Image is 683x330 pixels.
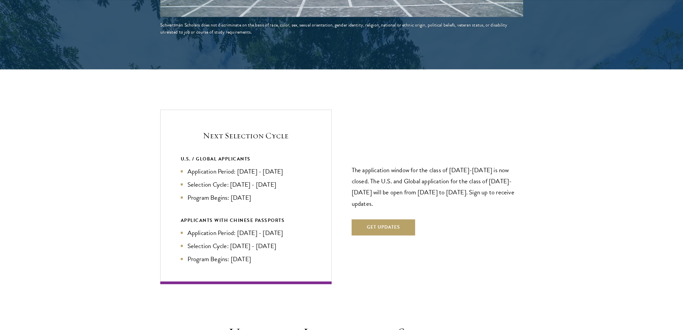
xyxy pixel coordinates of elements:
[181,254,311,264] li: Program Begins: [DATE]
[181,155,311,163] div: U.S. / GLOBAL APPLICANTS
[181,228,311,238] li: Application Period: [DATE] - [DATE]
[181,216,311,225] div: APPLICANTS WITH CHINESE PASSPORTS
[181,241,311,251] li: Selection Cycle: [DATE] - [DATE]
[181,167,311,176] li: Application Period: [DATE] - [DATE]
[352,219,415,235] button: Get Updates
[160,21,523,36] div: Schwarzman Scholars does not discriminate on the basis of race, color, sex, sexual orientation, g...
[181,130,311,141] h5: Next Selection Cycle
[181,180,311,189] li: Selection Cycle: [DATE] - [DATE]
[352,164,523,209] p: The application window for the class of [DATE]-[DATE] is now closed. The U.S. and Global applicat...
[181,193,311,202] li: Program Begins: [DATE]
